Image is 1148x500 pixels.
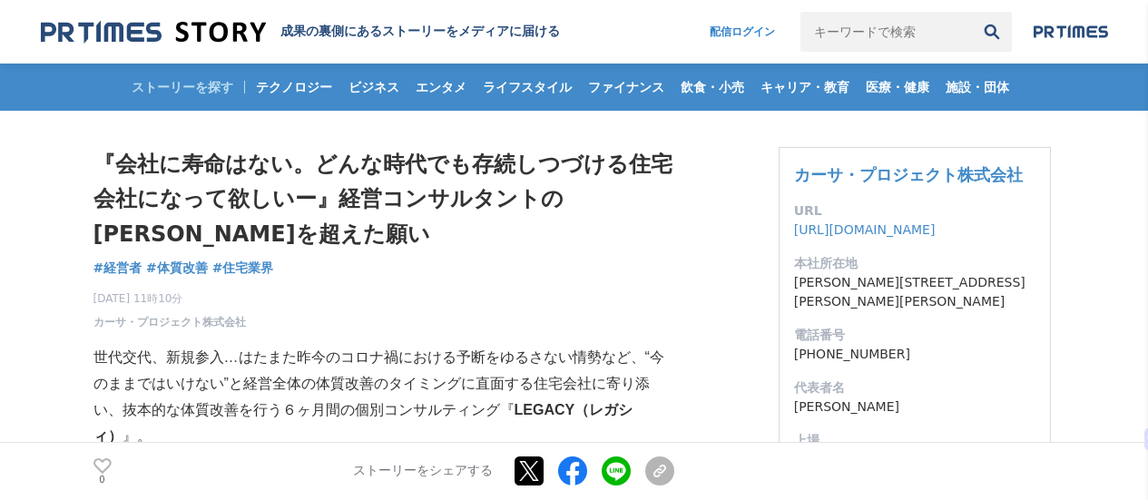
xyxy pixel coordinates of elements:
[938,79,1016,95] span: 施設・団体
[938,64,1016,111] a: 施設・団体
[794,431,1035,450] dt: 上場
[341,64,407,111] a: ビジネス
[794,201,1035,221] dt: URL
[408,79,474,95] span: エンタメ
[794,165,1023,184] a: カーサ・プロジェクト株式会社
[692,12,793,52] a: 配信ログイン
[212,260,274,276] span: #住宅業界
[794,397,1035,417] dd: [PERSON_NAME]
[146,260,208,276] span: #体質改善
[93,345,674,449] p: 世代交代、新規参入…はたまた昨今のコロナ禍における予断をゆるさない情勢など、“今のままではいけない”と経営全体の体質改善のタイミングに直面する住宅会社に寄り添い、抜本的な体質改善を行う６ヶ月間の...
[41,20,560,44] a: 成果の裏側にあるストーリーをメディアに届ける 成果の裏側にあるストーリーをメディアに届ける
[581,64,672,111] a: ファイナンス
[1034,25,1108,39] img: prtimes
[673,79,751,95] span: 飲食・小売
[794,273,1035,311] dd: [PERSON_NAME][STREET_ADDRESS][PERSON_NAME][PERSON_NAME]
[93,147,674,251] h1: 『会社に寿命はない。どんな時代でも存続しつづける住宅会社になって欲しいー』経営コンサルタントの[PERSON_NAME]を超えた願い
[794,254,1035,273] dt: 本社所在地
[249,79,339,95] span: テクノロジー
[93,260,142,276] span: #経営者
[146,259,208,278] a: #体質改善
[93,290,246,307] span: [DATE] 11時10分
[581,79,672,95] span: ファイナンス
[673,64,751,111] a: 飲食・小売
[859,79,937,95] span: 医療・健康
[93,259,142,278] a: #経営者
[753,64,857,111] a: キャリア・教育
[41,20,266,44] img: 成果の裏側にあるストーリーをメディアに届ける
[753,79,857,95] span: キャリア・教育
[972,12,1012,52] button: 検索
[800,12,972,52] input: キーワードで検索
[794,222,936,237] a: [URL][DOMAIN_NAME]
[794,378,1035,397] dt: 代表者名
[408,64,474,111] a: エンタメ
[794,345,1035,364] dd: [PHONE_NUMBER]
[212,259,274,278] a: #住宅業界
[341,79,407,95] span: ビジネス
[476,79,579,95] span: ライフスタイル
[249,64,339,111] a: テクノロジー
[859,64,937,111] a: 医療・健康
[794,326,1035,345] dt: 電話番号
[353,464,493,480] p: ストーリーをシェアする
[476,64,579,111] a: ライフスタイル
[93,475,112,485] p: 0
[93,314,246,330] a: カーサ・プロジェクト株式会社
[280,24,560,40] h2: 成果の裏側にあるストーリーをメディアに届ける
